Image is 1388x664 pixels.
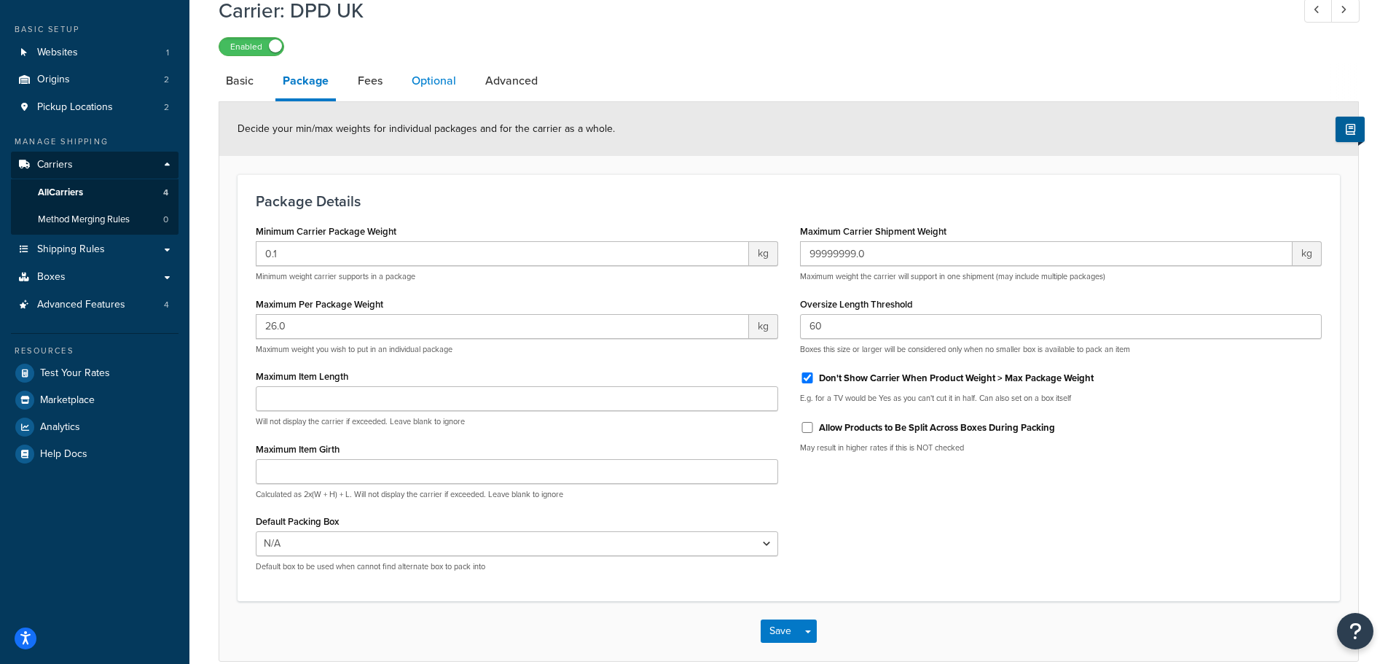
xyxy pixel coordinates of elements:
[38,214,130,226] span: Method Merging Rules
[350,63,390,98] a: Fees
[11,152,179,235] li: Carriers
[37,243,105,256] span: Shipping Rules
[11,206,179,233] a: Method Merging Rules0
[40,367,110,380] span: Test Your Rates
[11,414,179,440] a: Analytics
[37,271,66,284] span: Boxes
[256,489,778,500] p: Calculated as 2x(W + H) + L. Will not display the carrier if exceeded. Leave blank to ignore
[256,516,339,527] label: Default Packing Box
[11,66,179,93] a: Origins2
[11,23,179,36] div: Basic Setup
[800,299,913,310] label: Oversize Length Threshold
[256,416,778,427] p: Will not display the carrier if exceeded. Leave blank to ignore
[256,444,340,455] label: Maximum Item Girth
[819,421,1055,434] label: Allow Products to Be Split Across Boxes During Packing
[478,63,545,98] a: Advanced
[800,442,1322,453] p: May result in higher rates if this is NOT checked
[11,136,179,148] div: Manage Shipping
[256,344,778,355] p: Maximum weight you wish to put in an individual package
[11,94,179,121] li: Pickup Locations
[11,94,179,121] a: Pickup Locations2
[11,179,179,206] a: AllCarriers4
[37,101,113,114] span: Pickup Locations
[40,448,87,461] span: Help Docs
[37,74,70,86] span: Origins
[163,214,168,226] span: 0
[256,226,396,237] label: Minimum Carrier Package Weight
[404,63,463,98] a: Optional
[11,152,179,179] a: Carriers
[11,39,179,66] li: Websites
[1293,241,1322,266] span: kg
[256,193,1322,209] h3: Package Details
[11,39,179,66] a: Websites1
[11,206,179,233] li: Method Merging Rules
[163,187,168,199] span: 4
[11,66,179,93] li: Origins
[40,394,95,407] span: Marketplace
[11,345,179,357] div: Resources
[164,101,169,114] span: 2
[11,292,179,319] a: Advanced Features4
[800,393,1322,404] p: E.g. for a TV would be Yes as you can't cut it in half. Can also set on a box itself
[38,187,83,199] span: All Carriers
[11,360,179,386] a: Test Your Rates
[164,299,169,311] span: 4
[800,226,946,237] label: Maximum Carrier Shipment Weight
[219,38,283,55] label: Enabled
[37,47,78,59] span: Websites
[238,121,615,136] span: Decide your min/max weights for individual packages and for the carrier as a whole.
[1336,117,1365,142] button: Show Help Docs
[11,264,179,291] a: Boxes
[40,421,80,434] span: Analytics
[37,159,73,171] span: Carriers
[11,387,179,413] a: Marketplace
[275,63,336,101] a: Package
[166,47,169,59] span: 1
[761,620,800,643] button: Save
[256,271,778,282] p: Minimum weight carrier supports in a package
[219,63,261,98] a: Basic
[164,74,169,86] span: 2
[37,299,125,311] span: Advanced Features
[800,344,1322,355] p: Boxes this size or larger will be considered only when no smaller box is available to pack an item
[11,292,179,319] li: Advanced Features
[11,236,179,263] a: Shipping Rules
[256,371,348,382] label: Maximum Item Length
[749,314,778,339] span: kg
[819,372,1094,385] label: Don't Show Carrier When Product Weight > Max Package Weight
[800,271,1322,282] p: Maximum weight the carrier will support in one shipment (may include multiple packages)
[1337,613,1373,649] button: Open Resource Center
[256,561,778,572] p: Default box to be used when cannot find alternate box to pack into
[749,241,778,266] span: kg
[11,441,179,467] a: Help Docs
[256,299,383,310] label: Maximum Per Package Weight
